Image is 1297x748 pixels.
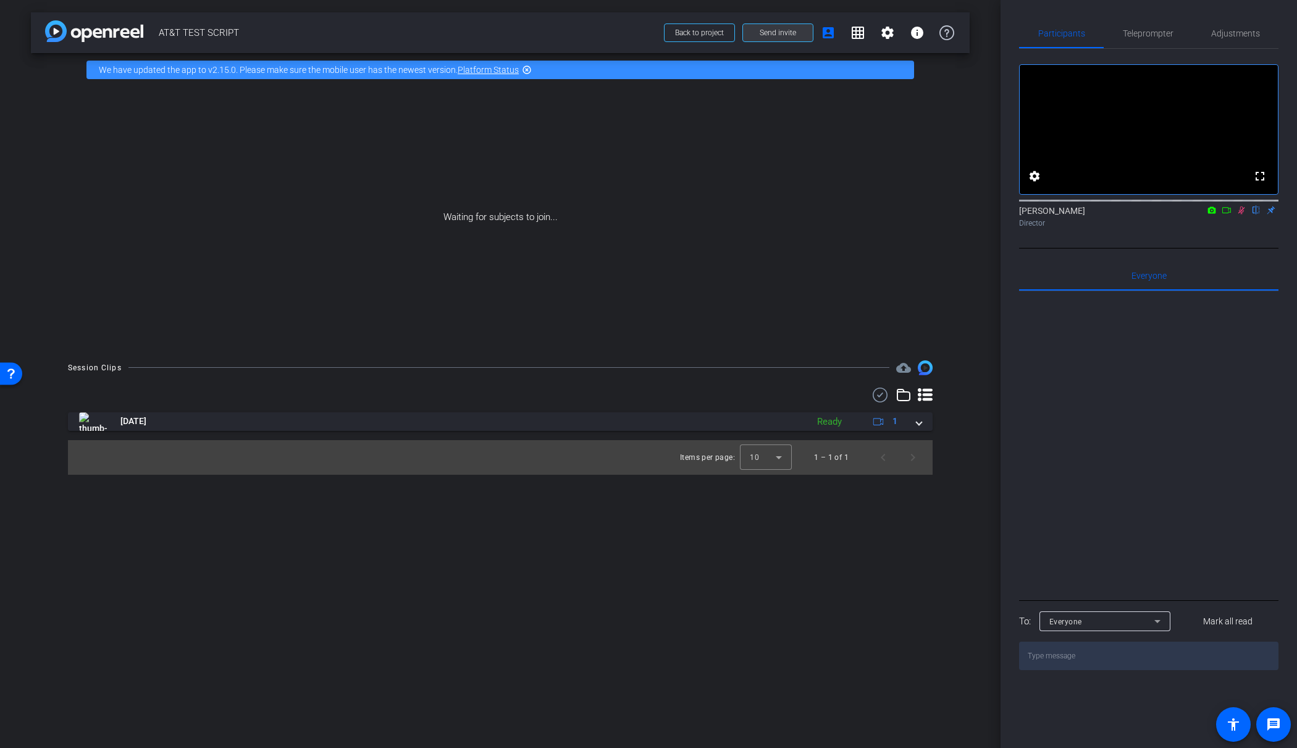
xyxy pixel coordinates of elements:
[45,20,143,42] img: app-logo
[680,451,735,464] div: Items per page:
[675,28,724,37] span: Back to project
[159,20,657,45] span: AT&T TEST SCRIPT
[760,28,796,38] span: Send invite
[1266,717,1281,732] mat-icon: message
[458,65,519,75] a: Platform Status
[1027,169,1042,184] mat-icon: settings
[1249,204,1264,215] mat-icon: flip
[1049,618,1082,626] span: Everyone
[918,360,933,375] img: Session clips
[880,25,895,40] mat-icon: settings
[68,412,933,431] mat-expansion-panel-header: thumb-nail[DATE]Ready1
[1123,29,1173,38] span: Teleprompter
[522,65,532,75] mat-icon: highlight_off
[742,23,813,42] button: Send invite
[898,443,928,472] button: Next page
[31,87,970,348] div: Waiting for subjects to join...
[1019,218,1278,229] div: Director
[868,443,898,472] button: Previous page
[86,61,914,79] div: We have updated the app to v2.15.0. Please make sure the mobile user has the newest version.
[1211,29,1260,38] span: Adjustments
[814,451,849,464] div: 1 – 1 of 1
[664,23,735,42] button: Back to project
[896,360,911,375] mat-icon: cloud_upload
[1019,205,1278,229] div: [PERSON_NAME]
[68,362,122,374] div: Session Clips
[850,25,865,40] mat-icon: grid_on
[896,360,911,375] span: Destinations for your clips
[1178,610,1279,632] button: Mark all read
[1203,615,1253,628] span: Mark all read
[1226,717,1241,732] mat-icon: accessibility
[120,415,146,428] span: [DATE]
[811,415,848,429] div: Ready
[892,415,897,428] span: 1
[1038,29,1085,38] span: Participants
[1019,614,1031,629] div: To:
[1131,271,1167,280] span: Everyone
[821,25,836,40] mat-icon: account_box
[910,25,925,40] mat-icon: info
[79,412,107,431] img: thumb-nail
[1253,169,1267,184] mat-icon: fullscreen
